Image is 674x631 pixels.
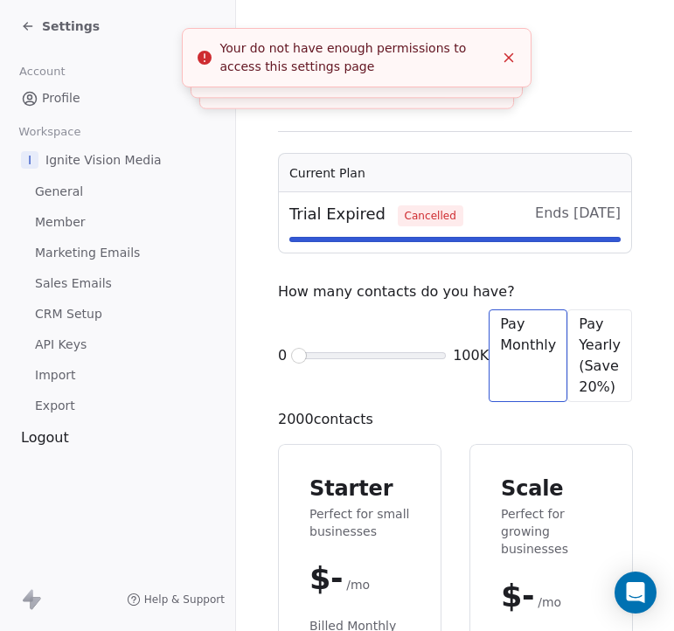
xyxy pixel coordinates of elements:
[14,392,221,420] a: Export
[14,300,221,329] a: CRM Setup
[14,330,221,359] a: API Keys
[278,409,373,430] span: 2000 contacts
[14,208,221,237] a: Member
[11,119,88,145] span: Workspace
[398,205,463,226] span: Cancelled
[42,89,80,107] span: Profile
[289,203,463,226] span: Trial Expired
[14,269,221,298] a: Sales Emails
[535,203,621,226] span: Ends [DATE]
[42,17,100,35] span: Settings
[501,475,601,502] span: Scale
[35,397,75,415] span: Export
[346,576,370,593] span: /mo
[579,314,621,398] span: Pay Yearly (Save 20%)
[278,345,287,366] span: 0
[35,336,87,354] span: API Keys
[309,505,410,540] span: Perfect for small businesses
[35,366,75,385] span: Import
[127,593,225,607] a: Help & Support
[501,505,601,558] span: Perfect for growing businesses
[309,475,410,502] span: Starter
[500,314,556,398] span: Pay Monthly
[501,579,534,614] span: $ -
[538,593,561,611] span: /mo
[14,84,221,113] a: Profile
[14,177,221,206] a: General
[45,151,162,169] span: Ignite Vision Media
[453,345,489,366] span: 100K
[21,151,38,169] span: I
[14,427,221,448] div: Logout
[14,239,221,267] a: Marketing Emails
[35,244,140,262] span: Marketing Emails
[35,274,112,293] span: Sales Emails
[615,572,657,614] div: Open Intercom Messenger
[35,183,83,201] span: General
[144,593,225,607] span: Help & Support
[278,281,515,302] span: How many contacts do you have?
[309,561,343,596] span: $ -
[35,213,86,232] span: Member
[11,59,73,85] span: Account
[35,305,102,323] span: CRM Setup
[21,17,100,35] a: Settings
[220,39,494,76] div: Your do not have enough permissions to access this settings page
[497,46,520,69] button: Close toast
[14,361,221,390] a: Import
